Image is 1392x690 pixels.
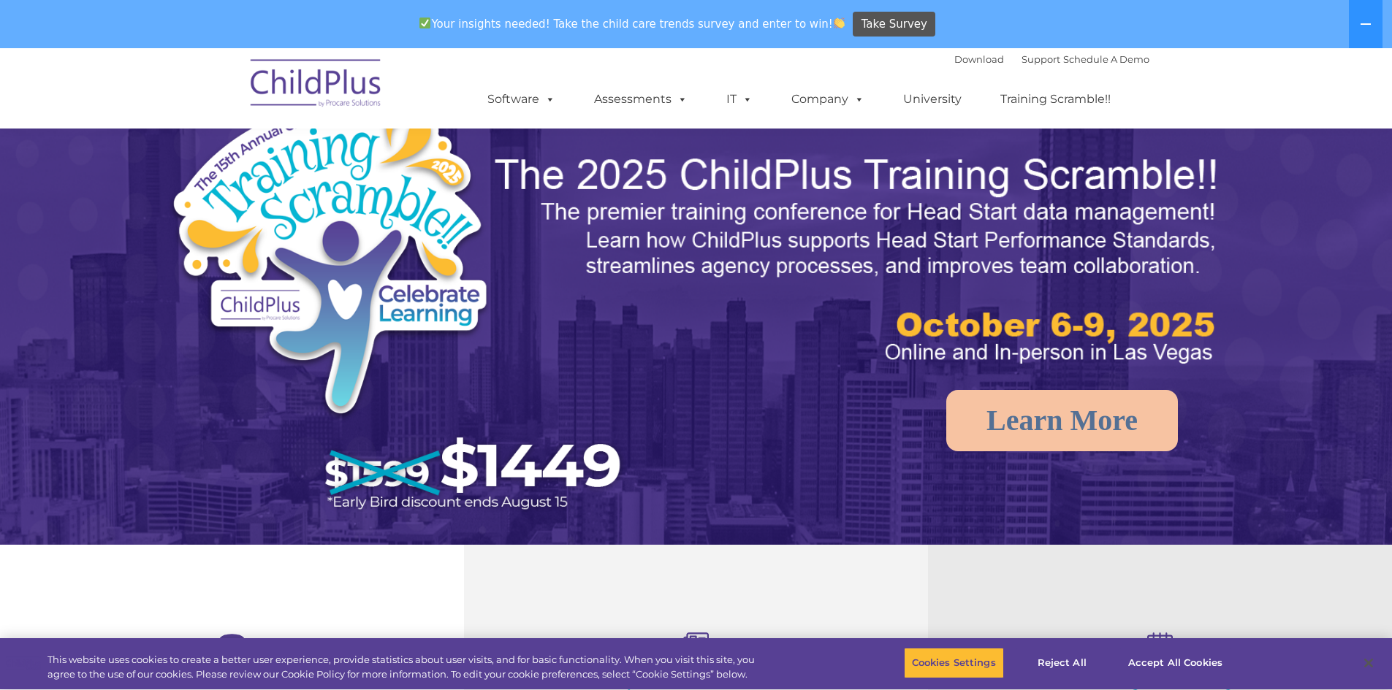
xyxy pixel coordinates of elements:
[1120,648,1231,678] button: Accept All Cookies
[1022,53,1060,65] a: Support
[986,85,1125,114] a: Training Scramble!!
[47,653,766,681] div: This website uses cookies to create a better user experience, provide statistics about user visit...
[904,648,1004,678] button: Cookies Settings
[203,96,248,107] span: Last name
[1353,647,1385,679] button: Close
[954,53,1149,65] font: |
[473,85,570,114] a: Software
[954,53,1004,65] a: Download
[862,12,927,37] span: Take Survey
[414,9,851,38] span: Your insights needed! Take the child care trends survey and enter to win!
[712,85,767,114] a: IT
[777,85,879,114] a: Company
[1063,53,1149,65] a: Schedule A Demo
[946,390,1178,451] a: Learn More
[1016,648,1108,678] button: Reject All
[889,85,976,114] a: University
[834,18,845,28] img: 👏
[203,156,265,167] span: Phone number
[579,85,702,114] a: Assessments
[853,12,935,37] a: Take Survey
[419,18,430,28] img: ✅
[243,49,389,122] img: ChildPlus by Procare Solutions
